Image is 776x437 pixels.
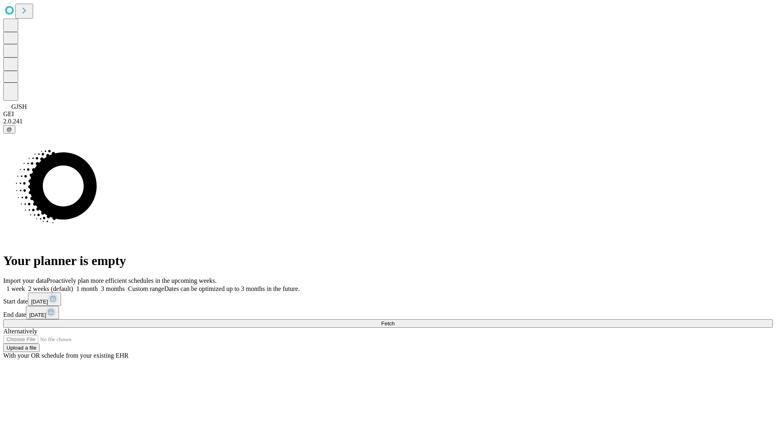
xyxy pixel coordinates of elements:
div: 2.0.241 [3,118,773,125]
span: Custom range [128,285,164,292]
span: 1 month [76,285,98,292]
span: 3 months [101,285,125,292]
span: @ [6,126,12,132]
button: [DATE] [28,293,61,306]
div: Start date [3,293,773,306]
button: Fetch [3,319,773,328]
span: Dates can be optimized up to 3 months in the future. [164,285,299,292]
span: Proactively plan more efficient schedules in the upcoming weeks. [47,277,217,284]
div: End date [3,306,773,319]
button: @ [3,125,15,134]
span: With your OR schedule from your existing EHR [3,352,129,359]
span: [DATE] [31,299,48,305]
span: 1 week [6,285,25,292]
span: GJSH [11,103,27,110]
button: [DATE] [26,306,59,319]
button: Upload a file [3,344,40,352]
span: Fetch [381,320,394,327]
span: Import your data [3,277,47,284]
div: GEI [3,110,773,118]
span: Alternatively [3,328,37,335]
span: [DATE] [29,312,46,318]
h1: Your planner is empty [3,253,773,268]
span: 2 weeks (default) [28,285,73,292]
